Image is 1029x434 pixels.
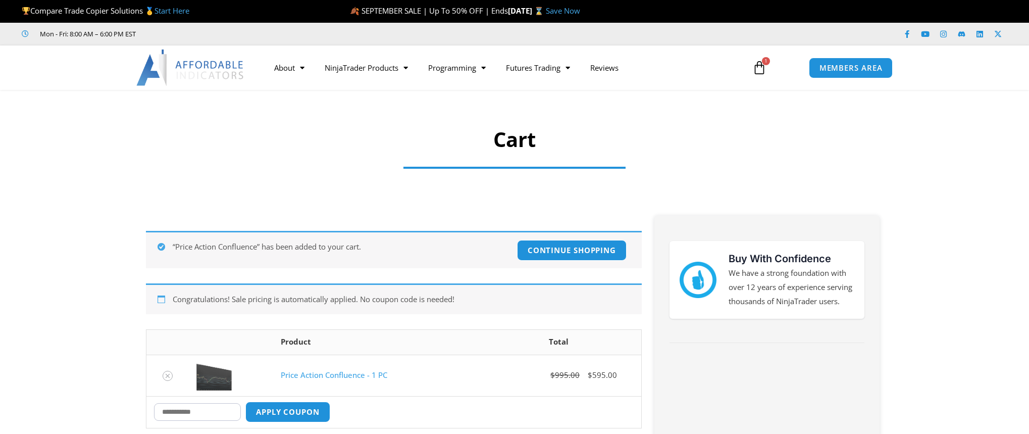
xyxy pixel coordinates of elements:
[37,28,136,40] span: Mon - Fri: 8:00 AM – 6:00 PM EST
[729,251,855,266] h3: Buy With Confidence
[150,29,301,39] iframe: Customer reviews powered by Trustpilot
[508,6,546,16] strong: [DATE] ⌛
[418,56,496,79] a: Programming
[163,371,173,381] a: Remove Price Action Confluence - 1 PC from cart
[264,56,315,79] a: About
[550,370,580,380] bdi: 995.00
[819,64,883,72] span: MEMBERS AREA
[496,56,580,79] a: Futures Trading
[809,58,893,78] a: MEMBERS AREA
[315,56,418,79] a: NinjaTrader Products
[245,402,330,422] button: Apply coupon
[155,6,189,16] a: Start Here
[580,56,629,79] a: Reviews
[546,6,580,16] a: Save Now
[22,6,189,16] span: Compare Trade Copier Solutions 🥇
[680,262,716,298] img: mark thumbs good 43913 | Affordable Indicators – NinjaTrader
[350,6,508,16] span: 🍂 SEPTEMBER SALE | Up To 50% OFF | Ends
[588,370,617,380] bdi: 595.00
[196,360,232,391] img: Price Action Confluence 2 | Affordable Indicators – NinjaTrader
[180,125,849,154] h1: Cart
[762,57,770,65] span: 1
[273,330,477,355] th: Product
[550,370,555,380] span: $
[146,231,642,268] div: “Price Action Confluence” has been added to your cart.
[146,283,642,314] div: Congratulations! Sale pricing is automatically applied. No coupon code is needed!
[136,50,245,86] img: LogoAI | Affordable Indicators – NinjaTrader
[477,330,641,355] th: Total
[281,370,387,380] a: Price Action Confluence - 1 PC
[264,56,741,79] nav: Menu
[737,53,782,82] a: 1
[22,7,30,15] img: 🏆
[517,240,627,261] a: Continue shopping
[588,370,592,380] span: $
[729,266,855,309] p: We have a strong foundation with over 12 years of experience serving thousands of NinjaTrader users.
